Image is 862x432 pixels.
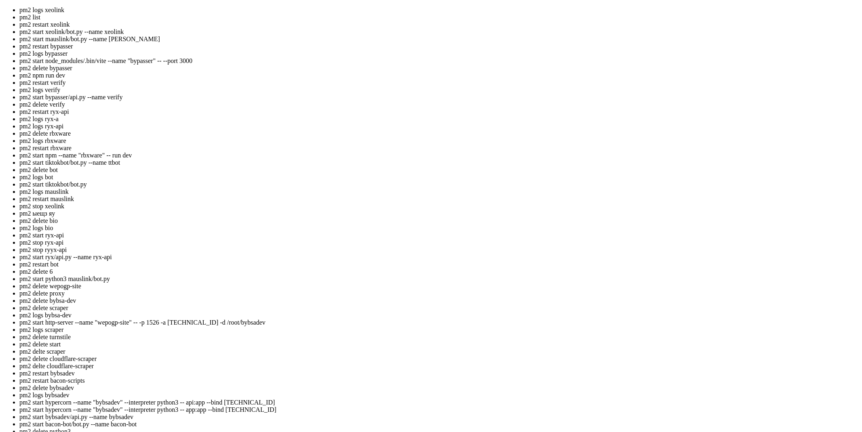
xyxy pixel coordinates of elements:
li: pm2 start http-server --name "wepogp-site" -- -p 1526 -a [TECHNICAL_ID] -d /root/bybsadev [19,319,859,326]
li: pm2 npm run dev [19,72,859,79]
li: pm2 restart bypasser [19,43,859,50]
x-row: Welcome to Ubuntu 22.04.5 LTS (GNU/Linux 5.15.0-156-generic x86_64) [3,3,757,10]
li: pm2 start hypercorn --name "bybsadev" --interpreter python3 -- api:app --bind [TECHNICAL_ID] [19,399,859,406]
li: pm2 delete scraper [19,304,859,312]
li: pm2 start tiktokbot/bot.py [19,181,859,188]
li: pm2 delete wepogp-site [19,283,859,290]
li: pm2 logs scraper [19,326,859,333]
li: pm2 delete rbxware [19,130,859,137]
li: pm2 delte cloudflare-scraper [19,363,859,370]
li: pm2 start mauslink/bot.py --name [PERSON_NAME] [19,36,859,43]
li: pm2 logs bybsa-dev [19,312,859,319]
li: pm2 logs bypasser [19,50,859,57]
li: pm2 restart rbxware [19,145,859,152]
li: pm2 start bacon-bot/bot.py --name bacon-bot [19,421,859,428]
li: pm2 start node_modules/.bin/vite --name "bypasser" -- --port 3000 [19,57,859,65]
x-row: To restore this content, you can run the 'unminimize' command. [3,65,757,72]
li: pm2 delete bybsadev [19,384,859,392]
li: pm2 start python3 mauslink/bot.py [19,275,859,283]
li: pm2 stop ryyx-api [19,246,859,254]
li: pm2 restart mauslink [19,195,859,203]
x-row: * Support: [URL][DOMAIN_NAME] [3,31,757,38]
li: pm2 logs ryx-api [19,123,859,130]
x-row: * Documentation: [URL][DOMAIN_NAME] [3,17,757,24]
li: pm2 delte scraper [19,348,859,355]
li: pm2 list [19,14,859,21]
li: pm2 start tiktokbot/bot.py --name ttbot [19,159,859,166]
li: pm2 restart xeolink [19,21,859,28]
li: pm2 logs ryx-a [19,115,859,123]
li: pm2 start bybsadev/api.py --name bybsadev [19,413,859,421]
li: pm2 logs xeolink [19,6,859,14]
li: pm2 delete 6 [19,268,859,275]
li: pm2 start hypercorn --name "bybsadev" --interpreter python3 -- app:app --bind [TECHNICAL_ID] [19,406,859,413]
li: pm2 stop ryx-api [19,239,859,246]
li: pm2 logs bio [19,224,859,232]
x-row: root@wooden-body:~# pm2 [3,99,757,106]
li: pm2 start xeolink/bot.py --name xeolink [19,28,859,36]
x-row: Run 'do-release-upgrade' to upgrade to it. [3,79,757,86]
li: pm2 logs bybsadev [19,392,859,399]
li: pm2 delete bot [19,166,859,174]
li: pm2 start ryx-api [19,232,859,239]
li: pm2 logs rbxware [19,137,859,145]
li: pm2 logs mauslink [19,188,859,195]
li: pm2 delete cloudflare-scraper [19,355,859,363]
x-row: * Management: [URL][DOMAIN_NAME] [3,24,757,31]
li: pm2 restart bot [19,261,859,268]
li: pm2 stop xeolink [19,203,859,210]
li: pm2 delete bybsa-dev [19,297,859,304]
x-row: not required on a system that users do not log into. [3,51,757,58]
li: pm2 logs bot [19,174,859,181]
li: pm2 start ryx/api.py --name ryx-api [19,254,859,261]
x-row: This system has been minimized by removing packages and content that are [3,44,757,51]
li: pm2 ыещз яу [19,210,859,217]
li: pm2 delete turnstile [19,333,859,341]
li: pm2 restart bacon-scripts [19,377,859,384]
x-row: New release '24.04.3 LTS' available. [3,72,757,79]
li: pm2 restart verify [19,79,859,86]
li: pm2 restart bybsadev [19,370,859,377]
li: pm2 start npm --name "rbxware" -- run dev [19,152,859,159]
li: pm2 start bypasser/api.py --name verify [19,94,859,101]
li: pm2 delete proxy [19,290,859,297]
li: pm2 restart ryx-api [19,108,859,115]
x-row: Last login: [DATE] from [TECHNICAL_ID] [3,92,757,99]
li: pm2 logs verify [19,86,859,94]
li: pm2 delete bio [19,217,859,224]
div: (24, 14) [85,99,88,106]
li: pm2 delete start [19,341,859,348]
li: pm2 delete bypasser [19,65,859,72]
li: pm2 delete verify [19,101,859,108]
